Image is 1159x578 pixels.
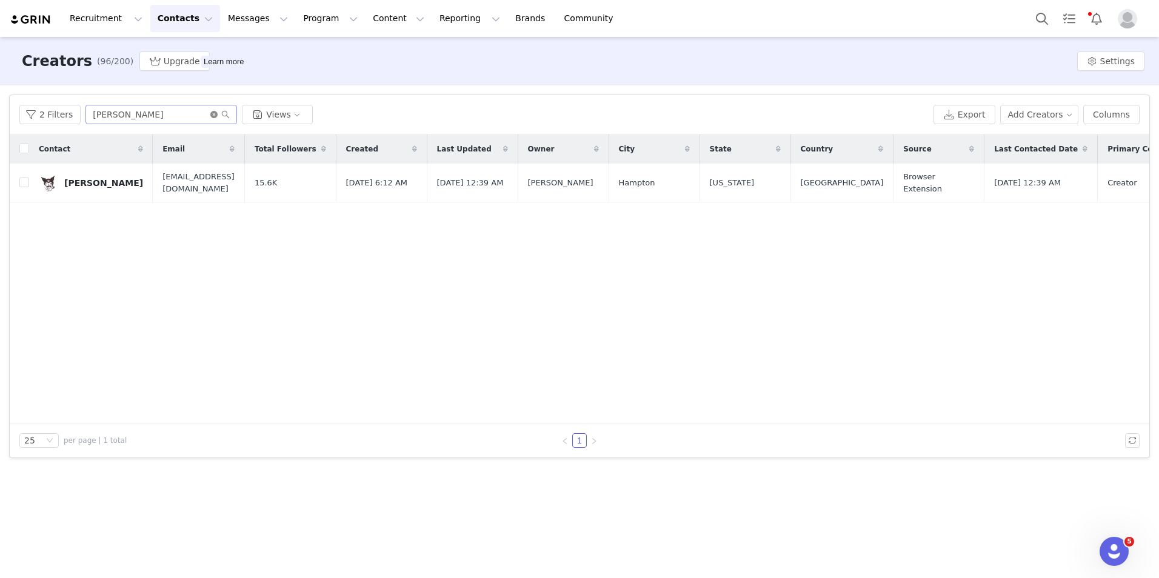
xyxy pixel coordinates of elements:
[1077,51,1144,71] button: Settings
[39,173,58,193] img: f65cc65d-603d-4d5c-a1c7-972a99f93d7d.jpg
[619,177,655,189] span: Hampton
[994,177,1061,189] span: [DATE] 12:39 AM
[221,5,295,32] button: Messages
[1118,9,1137,28] img: placeholder-profile.jpg
[162,144,185,154] span: Email
[587,433,601,448] li: Next Page
[346,177,408,189] span: [DATE] 6:12 AM
[46,437,53,445] i: icon: down
[22,50,92,72] h3: Creators
[97,55,133,68] span: (96/200)
[1111,9,1149,28] button: Profile
[1083,5,1110,32] button: Notifications
[255,177,277,189] span: 15.6K
[64,435,127,446] span: per page | 1 total
[903,171,974,194] span: Browser Extension
[85,105,237,124] input: Search...
[801,144,833,154] span: Country
[934,105,995,124] button: Export
[64,178,143,188] div: [PERSON_NAME]
[437,144,492,154] span: Last Updated
[62,5,150,32] button: Recruitment
[1124,537,1134,546] span: 5
[508,5,556,32] a: Brands
[10,14,52,25] img: grin logo
[210,111,218,118] i: icon: close-circle
[221,110,230,119] i: icon: search
[573,434,586,447] a: 1
[903,144,932,154] span: Source
[437,177,504,189] span: [DATE] 12:39 AM
[39,144,70,154] span: Contact
[1083,105,1140,124] button: Columns
[1029,5,1055,32] button: Search
[432,5,507,32] button: Reporting
[19,105,81,124] button: 2 Filters
[558,433,572,448] li: Previous Page
[801,177,884,189] span: [GEOGRAPHIC_DATA]
[255,144,316,154] span: Total Followers
[572,433,587,448] li: 1
[201,56,246,68] div: Tooltip anchor
[150,5,220,32] button: Contacts
[1000,105,1079,124] button: Add Creators
[346,144,378,154] span: Created
[366,5,432,32] button: Content
[24,434,35,447] div: 25
[39,173,143,193] a: [PERSON_NAME]
[528,177,593,189] span: [PERSON_NAME]
[994,144,1078,154] span: Last Contacted Date
[139,51,210,71] button: Upgrade
[590,437,598,445] i: icon: right
[296,5,365,32] button: Program
[619,144,635,154] span: City
[528,144,555,154] span: Owner
[710,177,755,189] span: [US_STATE]
[557,5,626,32] a: Community
[162,171,235,194] span: [EMAIL_ADDRESS][DOMAIN_NAME]
[561,437,569,445] i: icon: left
[1056,5,1083,32] a: Tasks
[1100,537,1129,566] iframe: Intercom live chat
[242,105,313,124] button: Views
[710,144,732,154] span: State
